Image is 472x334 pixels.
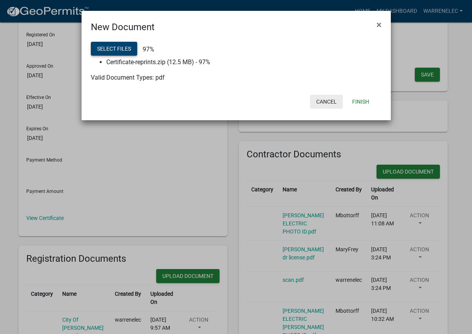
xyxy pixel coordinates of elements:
[346,95,375,109] button: Finish
[370,14,388,36] button: Close
[106,58,382,67] li: Certificate-reprints.zip (12.5 MB) - 97%
[91,74,165,81] span: Valid Document Types: pdf
[91,20,155,34] h4: New Document
[377,19,382,30] span: ×
[310,95,343,109] button: Cancel
[139,46,154,53] span: 97%
[91,42,137,56] button: Select files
